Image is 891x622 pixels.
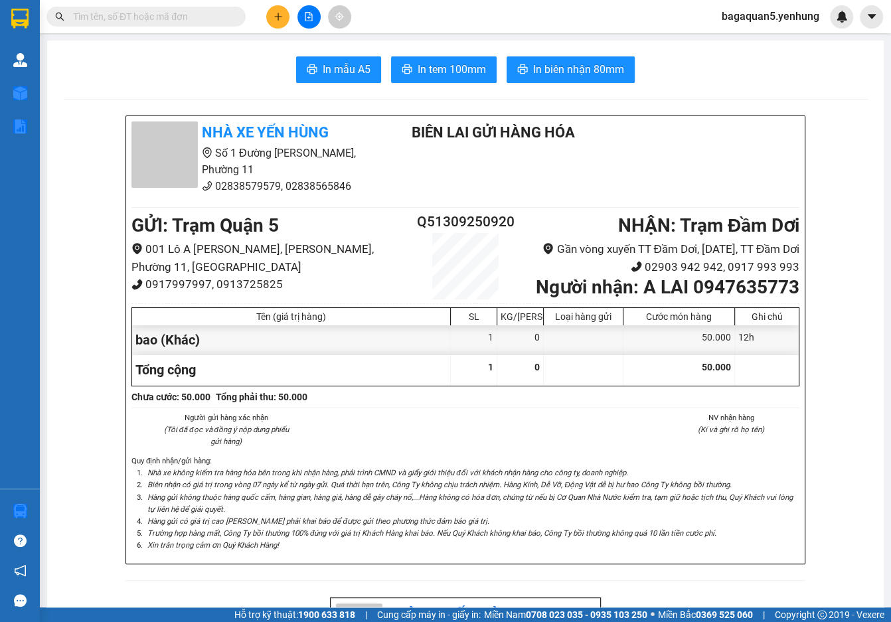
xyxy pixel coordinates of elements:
[658,607,753,622] span: Miền Bắc
[410,211,521,233] h2: Q51309250920
[11,9,29,29] img: logo-vxr
[542,243,554,254] span: environment
[202,124,329,141] b: Nhà xe Yến Hùng
[702,362,731,372] span: 50.000
[86,43,201,59] div: A LAI
[13,504,27,518] img: warehouse-icon
[817,610,827,619] span: copyright
[711,8,830,25] span: bagaquan5.yenhung
[696,609,753,620] strong: 0369 525 060
[202,147,212,158] span: environment
[836,11,848,23] img: icon-new-feature
[517,64,528,76] span: printer
[135,362,196,378] span: Tổng cộng
[131,392,210,402] b: Chưa cước : 50.000
[623,325,735,355] div: 50.000
[521,240,799,258] li: Gần vòng xuyến TT Đầm Dơi, [DATE], TT Đầm Dơi
[365,607,367,622] span: |
[698,425,764,434] i: (Kí và ghi rõ họ tên)
[521,258,799,276] li: 02903 942 942, 0917 993 993
[202,181,212,191] span: phone
[84,89,103,103] span: CC :
[323,61,370,78] span: In mẫu A5
[131,178,378,194] li: 02838579579, 02838565846
[14,594,27,607] span: message
[216,392,307,402] b: Tổng phải thu: 50.000
[631,261,642,272] span: phone
[297,5,321,29] button: file-add
[866,11,878,23] span: caret-down
[234,607,355,622] span: Hỗ trợ kỹ thuật:
[131,275,410,293] li: 0917997997, 0913725825
[147,468,627,477] i: Nhà xe không kiểm tra hàng hóa bên trong khi nhận hàng, phải trình CMND và giấy giới thiệu đối vớ...
[147,493,792,514] i: Hàng gửi không thuộc hàng quốc cấm, hàng gian, hàng giả, hàng dễ gây cháy nổ,...Hàng không có hóa...
[13,86,27,100] img: warehouse-icon
[402,64,412,76] span: printer
[418,61,486,78] span: In tem 100mm
[132,325,451,355] div: bao (Khác)
[131,243,143,254] span: environment
[131,145,378,178] li: Số 1 Đường [PERSON_NAME], Phường 11
[14,534,27,547] span: question-circle
[158,412,295,424] li: Người gửi hàng xác nhận
[328,5,351,29] button: aim
[131,214,279,236] b: GỬI : Trạm Quận 5
[763,607,765,622] span: |
[147,480,731,489] i: Biên nhận có giá trị trong vòng 07 ngày kể từ ngày gửi. Quá thời hạn trên, Công Ty không chịu trá...
[274,12,283,21] span: plus
[296,56,381,83] button: printerIn mẫu A5
[266,5,289,29] button: plus
[298,609,355,620] strong: 1900 633 818
[11,13,32,27] span: Gửi:
[488,362,493,372] span: 1
[135,311,447,322] div: Tên (giá trị hàng)
[73,9,230,24] input: Tìm tên, số ĐT hoặc mã đơn
[131,240,410,275] li: 001 Lô A [PERSON_NAME], [PERSON_NAME], Phường 11, [GEOGRAPHIC_DATA]
[147,528,716,538] i: Trường hợp hàng mất, Công Ty bồi thường 100% đúng với giá trị Khách Hàng khai báo. Nếu Quý Khách ...
[55,12,64,21] span: search
[13,53,27,67] img: warehouse-icon
[618,214,799,236] b: NHẬN : Trạm Đầm Dơi
[86,59,201,78] div: 0947635773
[454,311,493,322] div: SL
[13,119,27,133] img: solution-icon
[507,56,635,83] button: printerIn biên nhận 80mm
[526,609,647,620] strong: 0708 023 035 - 0935 103 250
[497,325,544,355] div: 0
[131,279,143,290] span: phone
[536,276,799,298] b: Người nhận : A LAI 0947635773
[735,325,799,355] div: 12h
[147,540,279,550] i: Xin trân trọng cảm ơn Quý Khách Hàng!
[11,11,77,43] div: Trạm Quận 5
[307,64,317,76] span: printer
[451,325,497,355] div: 1
[547,311,619,322] div: Loại hàng gửi
[304,12,313,21] span: file-add
[663,412,800,424] li: NV nhận hàng
[84,86,202,104] div: 50.000
[377,607,481,622] span: Cung cấp máy in - giấy in:
[738,311,795,322] div: Ghi chú
[14,564,27,577] span: notification
[860,5,883,29] button: caret-down
[86,11,201,43] div: Trạm Đầm Dơi
[391,56,497,83] button: printerIn tem 100mm
[501,311,540,322] div: KG/[PERSON_NAME]
[164,425,289,446] i: (Tôi đã đọc và đồng ý nộp dung phiếu gửi hàng)
[335,12,344,21] span: aim
[86,13,118,27] span: Nhận:
[147,516,489,526] i: Hàng gửi có giá trị cao [PERSON_NAME] phải khai báo để được gửi theo phương thức đảm bảo giá trị.
[412,124,575,141] b: BIÊN LAI GỬI HÀNG HÓA
[484,607,647,622] span: Miền Nam
[627,311,731,322] div: Cước món hàng
[533,61,624,78] span: In biên nhận 80mm
[534,362,540,372] span: 0
[131,455,799,551] div: Quy định nhận/gửi hàng :
[651,612,655,617] span: ⚪️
